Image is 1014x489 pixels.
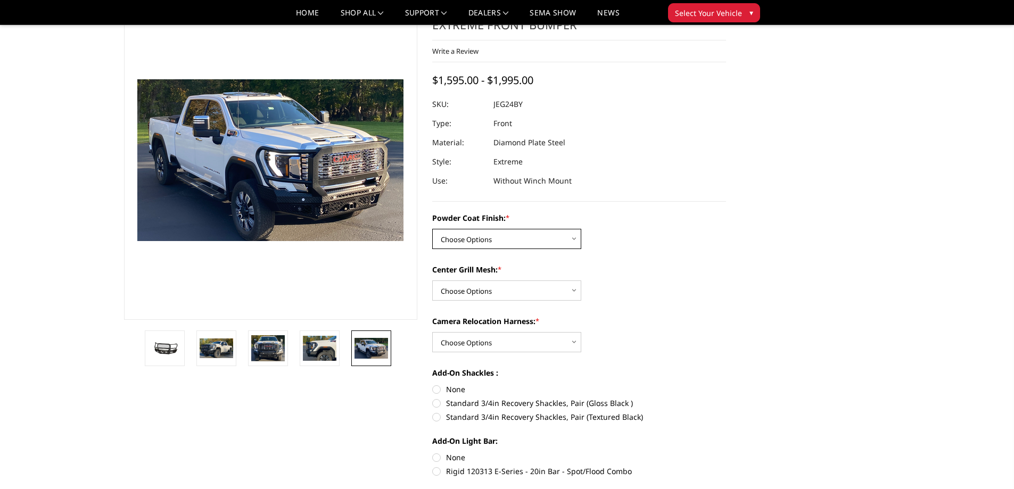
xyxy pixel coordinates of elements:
[432,152,485,171] dt: Style:
[432,384,726,395] label: None
[432,95,485,114] dt: SKU:
[432,411,726,422] label: Standard 3/4in Recovery Shackles, Pair (Textured Black)
[296,9,319,24] a: Home
[200,338,233,358] img: 2024-2025 GMC 2500-3500 - FT Series - Extreme Front Bumper
[530,9,576,24] a: SEMA Show
[493,133,565,152] dd: Diamond Plate Steel
[432,264,726,275] label: Center Grill Mesh:
[432,212,726,223] label: Powder Coat Finish:
[432,46,479,56] a: Write a Review
[668,3,760,22] button: Select Your Vehicle
[432,466,726,477] label: Rigid 120313 E-Series - 20in Bar - Spot/Flood Combo
[432,435,726,446] label: Add-On Light Bar:
[432,171,485,190] dt: Use:
[432,452,726,463] label: None
[405,9,447,24] a: Support
[251,335,285,362] img: 2024-2025 GMC 2500-3500 - FT Series - Extreme Front Bumper
[355,338,388,358] img: 2024-2025 GMC 2500-3500 - FT Series - Extreme Front Bumper
[597,9,619,24] a: News
[493,95,523,114] dd: JEG24BY
[432,114,485,133] dt: Type:
[961,438,1014,489] iframe: Chat Widget
[303,336,336,360] img: 2024-2025 GMC 2500-3500 - FT Series - Extreme Front Bumper
[493,114,512,133] dd: Front
[749,7,753,18] span: ▾
[432,397,726,409] label: Standard 3/4in Recovery Shackles, Pair (Gloss Black )
[675,7,742,19] span: Select Your Vehicle
[493,171,572,190] dd: Without Winch Mount
[341,9,384,24] a: shop all
[468,9,509,24] a: Dealers
[124,1,418,320] a: 2024-2025 GMC 2500-3500 - FT Series - Extreme Front Bumper
[493,152,523,171] dd: Extreme
[432,133,485,152] dt: Material:
[148,341,182,356] img: 2024-2025 GMC 2500-3500 - FT Series - Extreme Front Bumper
[432,367,726,378] label: Add-On Shackles :
[432,316,726,327] label: Camera Relocation Harness:
[432,73,533,87] span: $1,595.00 - $1,995.00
